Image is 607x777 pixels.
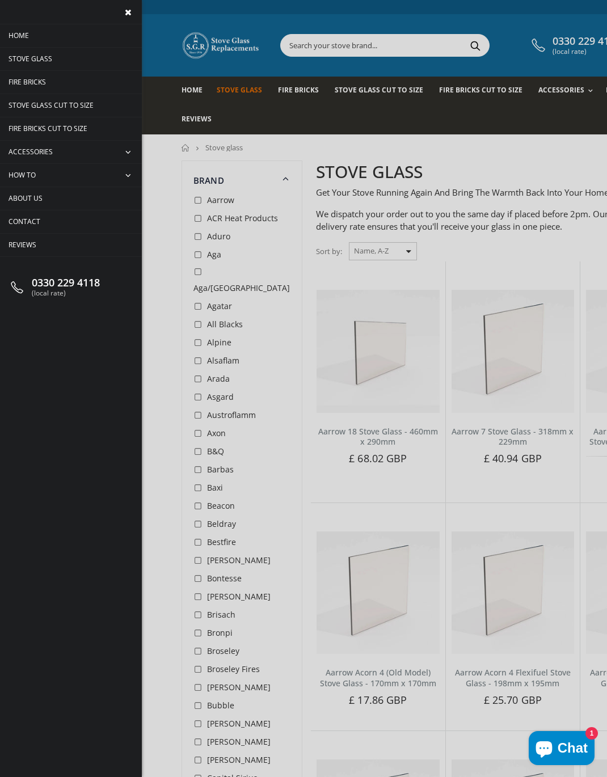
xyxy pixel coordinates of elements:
span: Stove Glass [9,54,52,64]
span: collapse [117,141,142,163]
span: Home [9,31,29,40]
span: Fire Bricks [9,77,46,87]
span: Stove Glass Cut To Size [9,100,94,110]
a: 0330 229 4118 (local rate) [9,268,133,297]
span: (local rate) [32,289,100,297]
span: Contact [9,217,40,226]
inbox-online-store-chat: Shopify online store chat [525,731,598,768]
span: collapse [117,164,142,187]
span: Accessories [9,147,53,157]
span: Fire Bricks Cut To Size [9,124,87,133]
span: 0330 229 4118 [32,277,100,289]
span: How To [9,170,36,180]
span: About us [9,193,43,203]
span: Reviews [9,240,36,250]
